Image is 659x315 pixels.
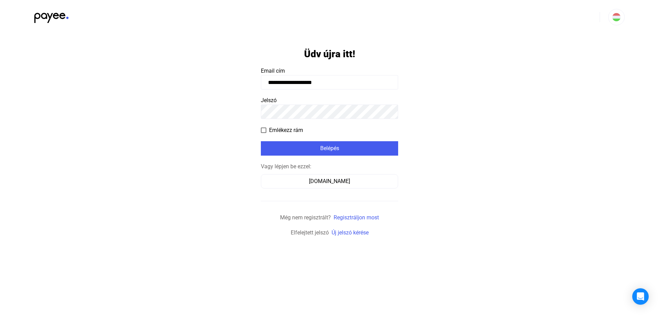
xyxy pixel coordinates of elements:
[261,162,398,171] div: Vagy lépjen be ezzel:
[632,288,649,305] div: Open Intercom Messenger
[261,68,285,74] span: Email cím
[261,97,277,104] span: Jelszó
[261,174,398,189] button: [DOMAIN_NAME]
[261,141,398,156] button: Belépés
[612,13,621,21] img: HU
[334,214,379,221] a: Regisztráljon most
[304,48,355,60] h1: Üdv újra itt!
[280,214,331,221] span: Még nem regisztrált?
[261,178,398,184] a: [DOMAIN_NAME]
[332,229,369,236] a: Új jelszó kérése
[263,177,396,185] div: [DOMAIN_NAME]
[608,9,625,25] button: HU
[34,9,69,23] img: black-payee-blue-dot.svg
[263,144,396,153] div: Belépés
[269,126,303,134] span: Emlékezz rám
[291,229,329,236] span: Elfelejtett jelszó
